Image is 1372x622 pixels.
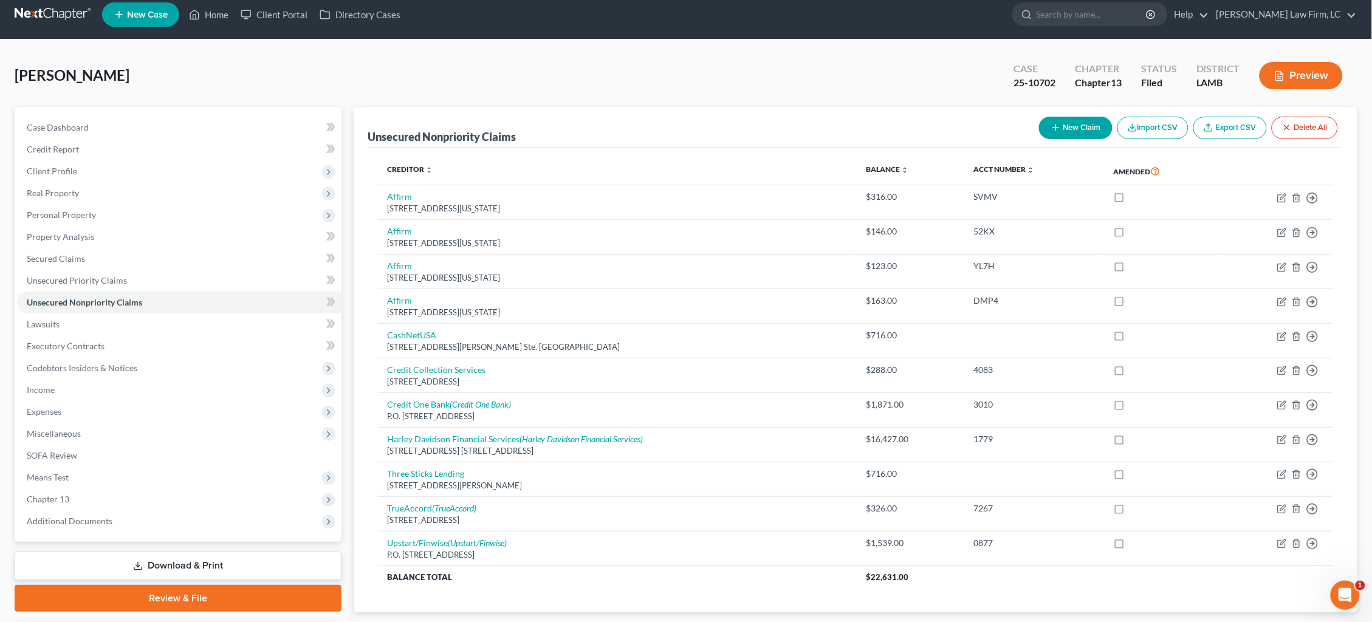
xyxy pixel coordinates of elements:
[27,122,89,132] span: Case Dashboard
[127,10,168,19] span: New Case
[15,552,341,580] a: Download & Print
[388,272,847,284] div: [STREET_ADDRESS][US_STATE]
[974,165,1035,174] a: Acct Number unfold_more
[1141,76,1177,90] div: Filed
[388,341,847,353] div: [STREET_ADDRESS][PERSON_NAME] Ste. [GEOGRAPHIC_DATA]
[1027,166,1035,174] i: unfold_more
[27,319,60,329] span: Lawsuits
[388,480,847,491] div: [STREET_ADDRESS][PERSON_NAME]
[520,434,643,444] i: (Harley Davidson Financial Services)
[27,406,61,417] span: Expenses
[388,445,847,457] div: [STREET_ADDRESS] [STREET_ADDRESS]
[1193,117,1267,139] a: Export CSV
[27,384,55,395] span: Income
[1039,117,1113,139] button: New Claim
[388,434,643,444] a: Harley Davidson Financial Services(Harley Davidson Financial Services)
[388,399,512,409] a: Credit One Bank(Credit One Bank)
[27,188,79,198] span: Real Property
[974,364,1094,376] div: 4083
[974,260,1094,272] div: YL7H
[17,445,341,466] a: SOFA Review
[388,226,413,236] a: Affirm
[27,166,77,176] span: Client Profile
[17,248,341,270] a: Secured Claims
[388,538,507,548] a: Upstart/Finwise(Upstart/Finwise)
[388,261,413,271] a: Affirm
[27,144,79,154] span: Credit Report
[388,307,847,318] div: [STREET_ADDRESS][US_STATE]
[1331,581,1360,610] iframe: Intercom live chat
[1196,76,1240,90] div: LAMB
[866,260,954,272] div: $123.00
[1104,157,1219,185] th: Amended
[27,297,142,307] span: Unsecured Nonpriority Claims
[866,295,954,307] div: $163.00
[27,210,96,220] span: Personal Property
[27,450,77,460] span: SOFA Review
[183,4,235,26] a: Home
[901,166,908,174] i: unfold_more
[388,514,847,526] div: [STREET_ADDRESS]
[974,225,1094,238] div: 52KX
[866,502,954,514] div: $326.00
[388,191,413,202] a: Affirm
[388,468,465,479] a: Three Sticks Lending
[314,4,406,26] a: Directory Cases
[866,191,954,203] div: $316.00
[388,549,847,561] div: P.O. [STREET_ADDRESS]
[866,165,908,174] a: Balance unfold_more
[866,537,954,549] div: $1,539.00
[15,66,129,84] span: [PERSON_NAME]
[974,191,1094,203] div: SVMV
[866,572,908,582] span: $22,631.00
[426,166,433,174] i: unfold_more
[1168,4,1209,26] a: Help
[17,335,341,357] a: Executory Contracts
[27,516,112,526] span: Additional Documents
[17,270,341,292] a: Unsecured Priority Claims
[1014,62,1055,76] div: Case
[368,129,516,144] div: Unsecured Nonpriority Claims
[388,165,433,174] a: Creditor unfold_more
[1260,62,1343,89] button: Preview
[27,253,85,264] span: Secured Claims
[388,203,847,214] div: [STREET_ADDRESS][US_STATE]
[974,295,1094,307] div: DMP4
[1141,62,1177,76] div: Status
[17,292,341,313] a: Unsecured Nonpriority Claims
[433,503,477,513] i: (TrueAccord)
[866,468,954,480] div: $716.00
[974,502,1094,514] div: 7267
[27,472,69,482] span: Means Test
[1014,76,1055,90] div: 25-10702
[866,364,954,376] div: $288.00
[974,537,1094,549] div: 0877
[1210,4,1357,26] a: [PERSON_NAME] Law Firm, LC
[388,238,847,249] div: [STREET_ADDRESS][US_STATE]
[450,399,512,409] i: (Credit One Bank)
[1075,76,1122,90] div: Chapter
[1111,77,1122,88] span: 13
[388,503,477,513] a: TrueAccord(TrueAccord)
[866,398,954,411] div: $1,871.00
[27,341,105,351] span: Executory Contracts
[378,566,857,588] th: Balance Total
[15,585,341,612] a: Review & File
[866,433,954,445] div: $16,427.00
[27,363,137,373] span: Codebtors Insiders & Notices
[866,329,954,341] div: $716.00
[17,138,341,160] a: Credit Report
[866,225,954,238] div: $146.00
[1196,62,1240,76] div: District
[1356,581,1365,590] span: 1
[388,376,847,388] div: [STREET_ADDRESS]
[448,538,507,548] i: (Upstart/Finwise)
[388,330,437,340] a: CashNetUSA
[27,494,69,504] span: Chapter 13
[974,398,1094,411] div: 3010
[1075,62,1122,76] div: Chapter
[17,313,341,335] a: Lawsuits
[27,428,81,439] span: Miscellaneous
[27,275,127,285] span: Unsecured Priority Claims
[27,231,94,242] span: Property Analysis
